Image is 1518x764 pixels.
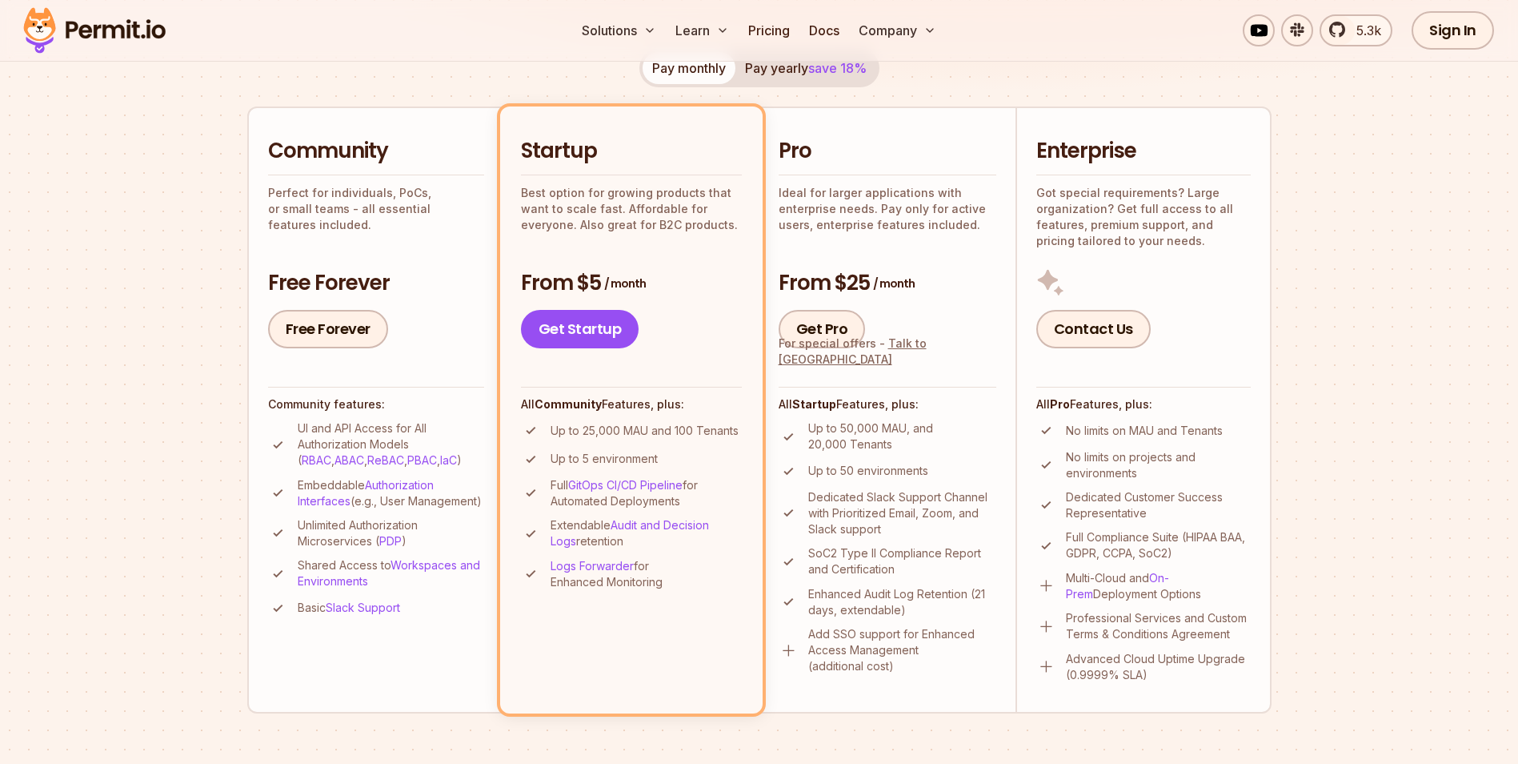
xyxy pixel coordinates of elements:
[1066,571,1169,601] a: On-Prem
[779,310,866,348] a: Get Pro
[268,137,484,166] h2: Community
[326,601,400,614] a: Slack Support
[551,558,742,590] p: for Enhanced Monitoring
[873,275,915,292] span: / month
[779,269,996,298] h3: From $25
[298,420,484,468] p: UI and API Access for All Authorization Models ( , , , , )
[298,557,484,589] p: Shared Access to
[792,397,836,411] strong: Startup
[808,463,928,479] p: Up to 50 environments
[407,453,437,467] a: PBAC
[808,586,996,618] p: Enhanced Audit Log Retention (21 days, extendable)
[551,517,742,549] p: Extendable retention
[735,52,876,84] button: Pay yearlysave 18%
[808,489,996,537] p: Dedicated Slack Support Channel with Prioritized Email, Zoom, and Slack support
[1036,396,1251,412] h4: All Features, plus:
[808,420,996,452] p: Up to 50,000 MAU, and 20,000 Tenants
[669,14,735,46] button: Learn
[521,185,742,233] p: Best option for growing products that want to scale fast. Affordable for everyone. Also great for...
[298,478,434,508] a: Authorization Interfaces
[779,396,996,412] h4: All Features, plus:
[1036,310,1151,348] a: Contact Us
[1320,14,1392,46] a: 5.3k
[575,14,663,46] button: Solutions
[1412,11,1494,50] a: Sign In
[1066,570,1251,602] p: Multi-Cloud and Deployment Options
[551,518,709,548] a: Audit and Decision Logs
[1036,137,1251,166] h2: Enterprise
[551,477,742,509] p: Full for Automated Deployments
[808,60,867,76] span: save 18%
[1036,185,1251,249] p: Got special requirements? Large organization? Get full access to all features, premium support, a...
[551,451,658,467] p: Up to 5 environment
[521,137,742,166] h2: Startup
[298,517,484,549] p: Unlimited Authorization Microservices ( )
[379,534,402,548] a: PDP
[568,478,683,492] a: GitOps CI/CD Pipeline
[268,310,388,348] a: Free Forever
[779,185,996,233] p: Ideal for larger applications with enterprise needs. Pay only for active users, enterprise featur...
[1066,489,1251,521] p: Dedicated Customer Success Representative
[551,559,634,573] a: Logs Forwarder
[1066,423,1223,439] p: No limits on MAU and Tenants
[1066,610,1251,642] p: Professional Services and Custom Terms & Conditions Agreement
[1066,449,1251,481] p: No limits on projects and environments
[551,423,739,439] p: Up to 25,000 MAU and 100 Tenants
[268,396,484,412] h4: Community features:
[1066,651,1251,683] p: Advanced Cloud Uptime Upgrade (0.9999% SLA)
[808,545,996,577] p: SoC2 Type II Compliance Report and Certification
[268,269,484,298] h3: Free Forever
[367,453,404,467] a: ReBAC
[1347,21,1381,40] span: 5.3k
[16,3,173,58] img: Permit logo
[521,310,639,348] a: Get Startup
[521,396,742,412] h4: All Features, plus:
[302,453,331,467] a: RBAC
[779,137,996,166] h2: Pro
[1066,529,1251,561] p: Full Compliance Suite (HIPAA BAA, GDPR, CCPA, SoC2)
[803,14,846,46] a: Docs
[852,14,943,46] button: Company
[268,185,484,233] p: Perfect for individuals, PoCs, or small teams - all essential features included.
[298,477,484,509] p: Embeddable (e.g., User Management)
[298,600,400,616] p: Basic
[521,269,742,298] h3: From $5
[604,275,646,292] span: / month
[808,626,996,674] p: Add SSO support for Enhanced Access Management (additional cost)
[1050,397,1070,411] strong: Pro
[334,453,364,467] a: ABAC
[779,336,996,368] div: For special offers -
[742,14,796,46] a: Pricing
[440,453,457,467] a: IaC
[535,397,602,411] strong: Community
